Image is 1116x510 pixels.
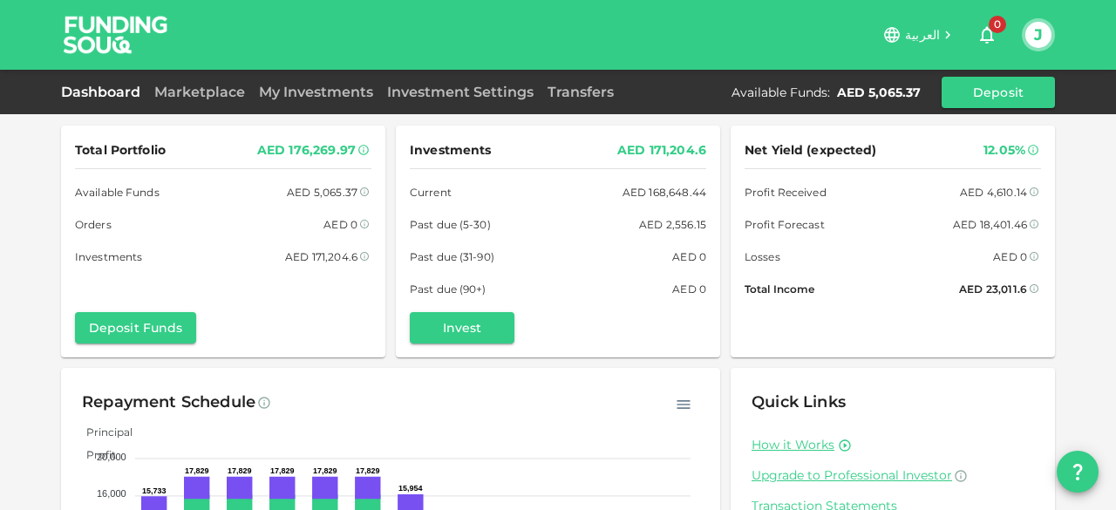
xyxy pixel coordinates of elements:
[410,215,491,234] span: Past due (5-30)
[61,84,147,100] a: Dashboard
[75,183,160,201] span: Available Funds
[970,17,1004,52] button: 0
[639,215,706,234] div: AED 2,556.15
[73,425,133,439] span: Principal
[75,139,166,161] span: Total Portfolio
[752,437,834,453] a: How it Works
[617,139,706,161] div: AED 171,204.6
[252,84,380,100] a: My Investments
[905,27,940,43] span: العربية
[410,183,452,201] span: Current
[745,215,825,234] span: Profit Forecast
[752,467,1034,484] a: Upgrade to Professional Investor
[983,139,1025,161] div: 12.05%
[410,248,494,266] span: Past due (31-90)
[993,248,1027,266] div: AED 0
[732,84,830,101] div: Available Funds :
[745,280,814,298] span: Total Income
[960,183,1027,201] div: AED 4,610.14
[97,452,126,462] tspan: 20,000
[97,488,126,499] tspan: 16,000
[73,448,116,461] span: Profit
[745,248,780,266] span: Losses
[75,312,196,343] button: Deposit Funds
[672,248,706,266] div: AED 0
[257,139,356,161] div: AED 176,269.97
[75,215,112,234] span: Orders
[752,467,952,483] span: Upgrade to Professional Investor
[541,84,621,100] a: Transfers
[1025,22,1051,48] button: J
[287,183,357,201] div: AED 5,065.37
[147,84,252,100] a: Marketplace
[1057,451,1099,493] button: question
[745,139,877,161] span: Net Yield (expected)
[745,183,827,201] span: Profit Received
[989,16,1006,33] span: 0
[82,389,255,417] div: Repayment Schedule
[323,215,357,234] div: AED 0
[953,215,1027,234] div: AED 18,401.46
[623,183,706,201] div: AED 168,648.44
[672,280,706,298] div: AED 0
[942,77,1055,108] button: Deposit
[285,248,357,266] div: AED 171,204.6
[380,84,541,100] a: Investment Settings
[410,280,487,298] span: Past due (90+)
[75,248,142,266] span: Investments
[410,312,514,343] button: Invest
[410,139,491,161] span: Investments
[959,280,1027,298] div: AED 23,011.6
[837,84,921,101] div: AED 5,065.37
[752,392,846,411] span: Quick Links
